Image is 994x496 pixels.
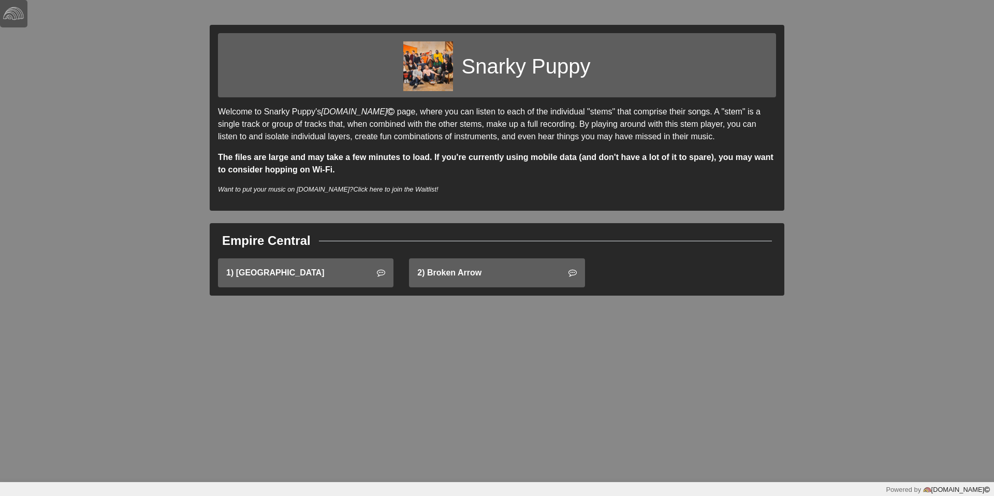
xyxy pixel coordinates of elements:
[3,3,24,24] img: logo-white-4c48a5e4bebecaebe01ca5a9d34031cfd3d4ef9ae749242e8c4bf12ef99f53e8.png
[222,231,311,250] div: Empire Central
[409,258,584,287] a: 2) Broken Arrow
[353,185,438,193] a: Click here to join the Waitlist!
[921,486,990,493] a: [DOMAIN_NAME]
[923,486,931,494] img: logo-color-e1b8fa5219d03fcd66317c3d3cfaab08a3c62fe3c3b9b34d55d8365b78b1766b.png
[218,185,438,193] i: Want to put your music on [DOMAIN_NAME]?
[218,258,393,287] a: 1) [GEOGRAPHIC_DATA]
[218,153,773,174] strong: The files are large and may take a few minutes to load. If you're currently using mobile data (an...
[403,41,453,91] img: b0ce2f957c79ba83289fe34b867a9dd4feee80d7bacaab490a73b75327e063d4.jpg
[886,485,990,494] div: Powered by
[321,107,397,116] a: [DOMAIN_NAME]
[218,106,776,143] p: Welcome to Snarky Puppy's page, where you can listen to each of the individual "stems" that compr...
[461,54,590,79] h1: Snarky Puppy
